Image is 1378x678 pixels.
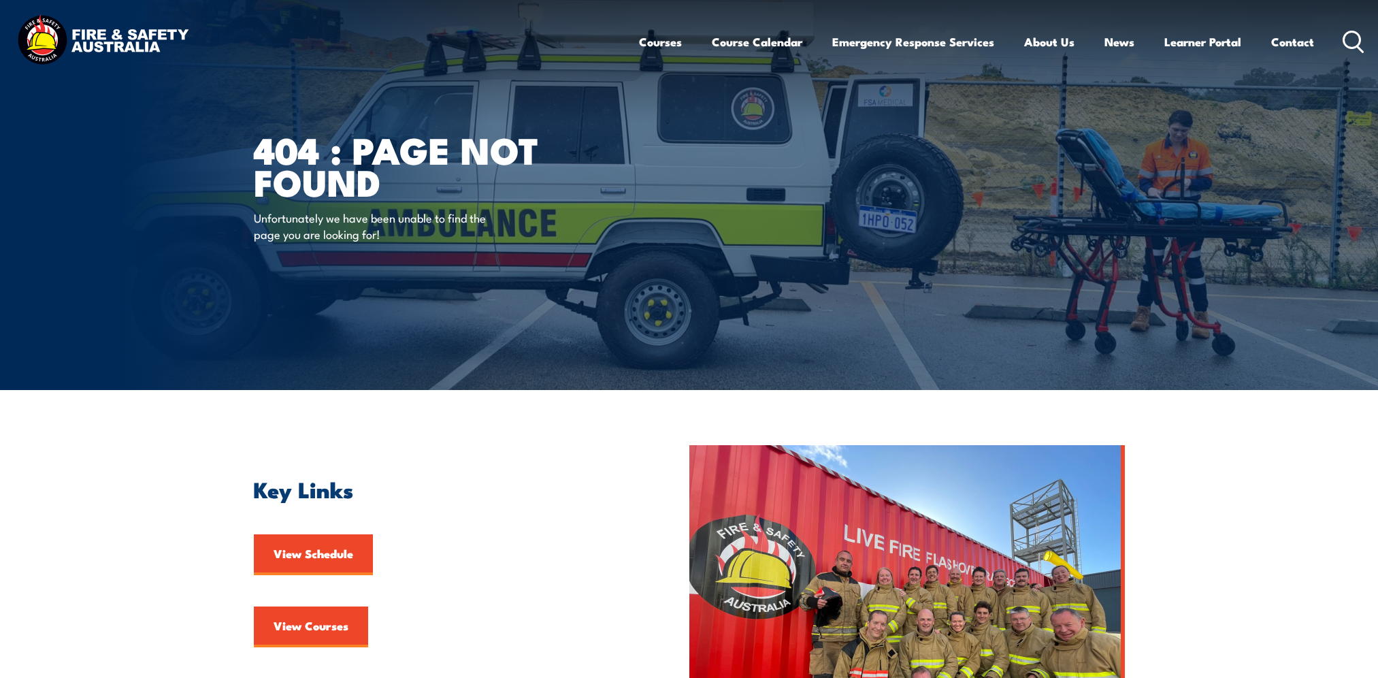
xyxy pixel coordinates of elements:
[254,133,590,197] h1: 404 : Page Not Found
[1024,24,1074,60] a: About Us
[254,534,373,575] a: View Schedule
[254,479,627,498] h2: Key Links
[639,24,682,60] a: Courses
[712,24,802,60] a: Course Calendar
[254,210,502,242] p: Unfortunately we have been unable to find the page you are looking for!
[1104,24,1134,60] a: News
[1164,24,1241,60] a: Learner Portal
[1271,24,1314,60] a: Contact
[254,607,368,647] a: View Courses
[832,24,994,60] a: Emergency Response Services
